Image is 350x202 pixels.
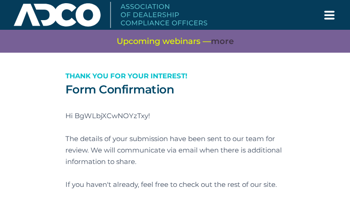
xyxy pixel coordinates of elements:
span: Upcoming webinars — [117,36,234,47]
p: Thank you for your interest! [65,70,285,82]
p: The details of your submission have been sent to our team for review. We will communicate via ema... [65,133,285,167]
p: If you haven't already, feel free to check out the rest of our site. [65,179,285,190]
p: Hi BgWLbjXCwNOYzTxy! [65,110,285,121]
h2: Form Confirmation [65,82,285,96]
img: Association of Dealership Compliance Officers logo [14,2,207,27]
a: more [211,36,234,47]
